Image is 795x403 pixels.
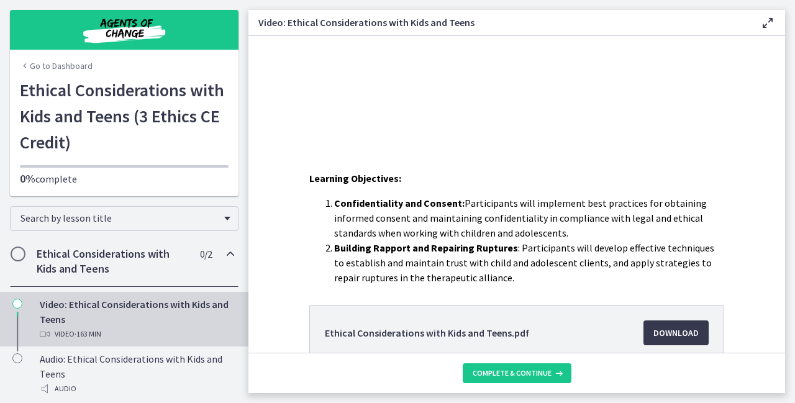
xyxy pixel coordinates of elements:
span: Complete & continue [473,368,552,378]
strong: Confidentiality and Consent: [334,197,465,209]
span: Download [653,325,699,340]
span: Learning Objectives: [309,172,401,184]
span: 0 / 2 [200,247,212,261]
span: Ethical Considerations with Kids and Teens.pdf [325,325,529,340]
div: Video [40,327,234,342]
button: Complete & continue [463,363,571,383]
span: 0% [20,171,35,186]
a: Download [643,320,709,345]
strong: Building Rapport and Repairing Ruptures [334,242,518,254]
div: Video: Ethical Considerations with Kids and Teens [40,297,234,342]
span: · 163 min [75,327,101,342]
a: Go to Dashboard [20,60,93,72]
div: Audio: Ethical Considerations with Kids and Teens [40,351,234,396]
span: : Participants will develop effective techniques to establish and maintain trust with child and a... [334,242,714,284]
h1: Ethical Considerations with Kids and Teens (3 Ethics CE Credit) [20,77,229,155]
div: Audio [40,381,234,396]
div: Search by lesson title [10,206,238,231]
span: Search by lesson title [20,212,218,224]
span: Participants will implement best practices for obtaining informed consent and maintaining confide... [334,197,707,239]
img: Agents of Change Social Work Test Prep [50,15,199,45]
h3: Video: Ethical Considerations with Kids and Teens [258,15,740,30]
p: complete [20,171,229,186]
h2: Ethical Considerations with Kids and Teens [37,247,188,276]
